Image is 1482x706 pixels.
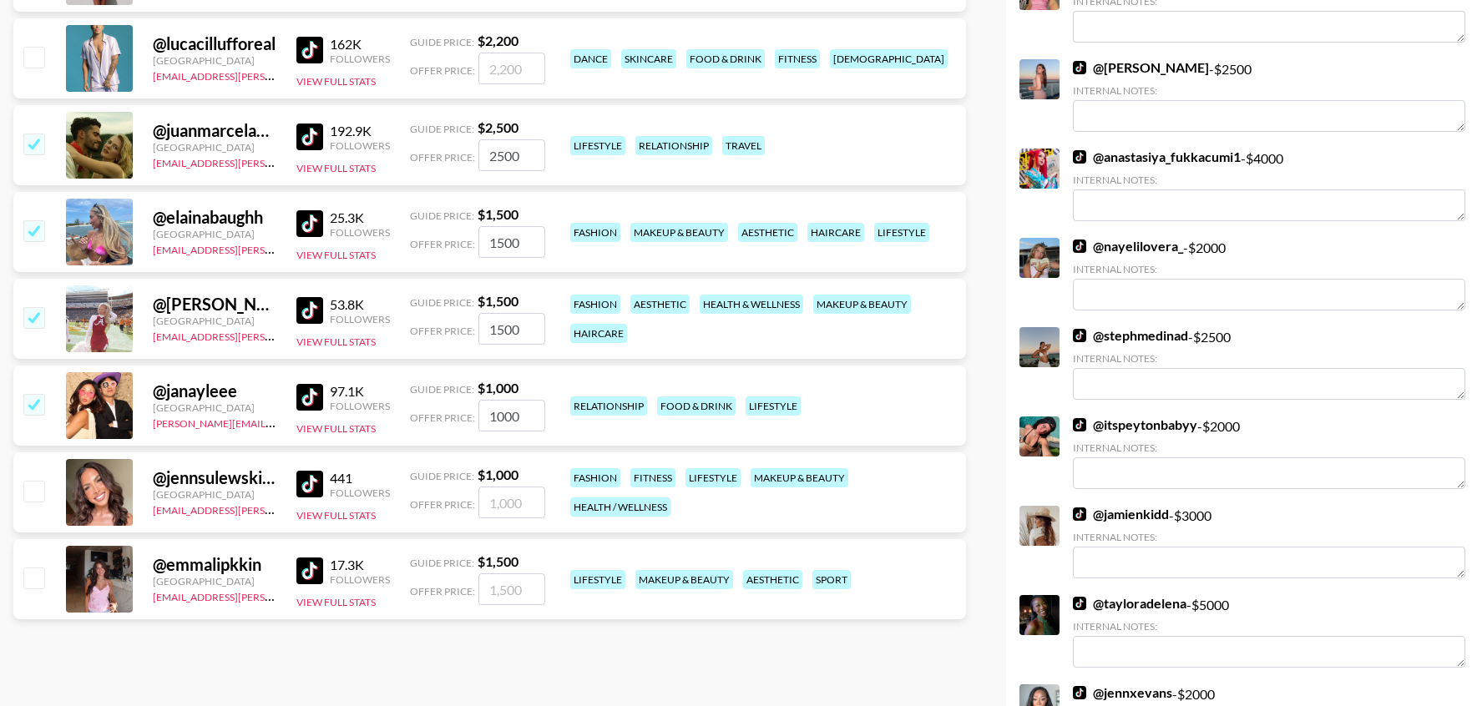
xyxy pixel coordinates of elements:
[751,468,848,487] div: makeup & beauty
[1073,238,1183,255] a: @nayelilovera_
[330,123,390,139] div: 192.9K
[1073,238,1465,310] div: - $ 2000
[570,223,620,242] div: fashion
[153,228,276,240] div: [GEOGRAPHIC_DATA]
[570,396,647,416] div: relationship
[1073,686,1086,699] img: TikTok
[1073,61,1086,74] img: TikTok
[296,249,376,261] button: View Full Stats
[621,49,676,68] div: skincare
[478,139,545,171] input: 2,500
[153,467,276,488] div: @ jennsulewski21
[478,380,518,396] strong: $ 1,000
[775,49,820,68] div: fitness
[1073,620,1465,633] div: Internal Notes:
[296,162,376,174] button: View Full Stats
[410,498,475,511] span: Offer Price:
[153,587,400,603] a: [EMAIL_ADDRESS][PERSON_NAME][DOMAIN_NAME]
[478,226,545,258] input: 1,500
[478,400,545,431] input: 1,000
[478,206,518,222] strong: $ 1,500
[746,396,801,416] div: lifestyle
[410,209,474,222] span: Guide Price:
[685,468,741,487] div: lifestyle
[410,64,475,77] span: Offer Price:
[330,400,390,412] div: Followers
[153,414,400,430] a: [PERSON_NAME][EMAIL_ADDRESS][DOMAIN_NAME]
[330,139,390,152] div: Followers
[330,53,390,65] div: Followers
[410,238,475,250] span: Offer Price:
[330,573,390,586] div: Followers
[478,119,518,135] strong: $ 2,500
[807,223,864,242] div: haircare
[1073,506,1465,578] div: - $ 3000
[1073,174,1465,186] div: Internal Notes:
[1073,684,1172,701] a: @jennxevans
[1073,597,1086,610] img: TikTok
[153,381,276,401] div: @ janayleee
[630,223,728,242] div: makeup & beauty
[1073,149,1241,165] a: @anastasiya_fukkacumi1
[410,585,475,598] span: Offer Price:
[296,557,323,584] img: TikTok
[830,49,948,68] div: [DEMOGRAPHIC_DATA]
[153,315,276,327] div: [GEOGRAPHIC_DATA]
[635,570,733,589] div: makeup & beauty
[330,470,390,487] div: 441
[410,36,474,48] span: Guide Price:
[478,53,545,84] input: 2,200
[296,297,323,324] img: TikTok
[153,327,400,343] a: [EMAIL_ADDRESS][PERSON_NAME][DOMAIN_NAME]
[630,468,675,487] div: fitness
[570,49,611,68] div: dance
[153,294,276,315] div: @ [PERSON_NAME].brownnnn
[296,37,323,63] img: TikTok
[153,488,276,501] div: [GEOGRAPHIC_DATA]
[570,468,620,487] div: fashion
[686,49,765,68] div: food & drink
[330,226,390,239] div: Followers
[410,557,474,569] span: Guide Price:
[410,325,475,337] span: Offer Price:
[478,573,545,605] input: 1,500
[1073,416,1465,489] div: - $ 2000
[1073,59,1465,132] div: - $ 2500
[153,120,276,141] div: @ juanmarcelandrhylan
[296,124,323,150] img: TikTok
[478,553,518,569] strong: $ 1,500
[813,295,911,314] div: makeup & beauty
[330,296,390,313] div: 53.8K
[296,471,323,497] img: TikTok
[153,67,400,83] a: [EMAIL_ADDRESS][PERSON_NAME][DOMAIN_NAME]
[153,501,400,517] a: [EMAIL_ADDRESS][PERSON_NAME][DOMAIN_NAME]
[330,209,390,226] div: 25.3K
[1073,418,1086,431] img: TikTok
[738,223,797,242] div: aesthetic
[153,207,276,228] div: @ elainabaughh
[570,570,625,589] div: lifestyle
[1073,352,1465,365] div: Internal Notes:
[1073,59,1209,76] a: @[PERSON_NAME]
[1073,327,1465,400] div: - $ 2500
[657,396,736,416] div: food & drink
[635,136,712,155] div: relationship
[1073,149,1465,221] div: - $ 4000
[153,554,276,575] div: @ emmalipkkin
[630,295,690,314] div: aesthetic
[410,296,474,309] span: Guide Price:
[296,335,376,348] button: View Full Stats
[570,295,620,314] div: fashion
[410,123,474,135] span: Guide Price:
[153,33,276,54] div: @ lucacillufforeal
[1073,416,1197,433] a: @itspeytonbabyy
[570,497,670,517] div: health / wellness
[1073,531,1465,543] div: Internal Notes:
[1073,441,1465,454] div: Internal Notes:
[722,136,765,155] div: travel
[1073,595,1186,612] a: @tayloradelena
[153,575,276,587] div: [GEOGRAPHIC_DATA]
[330,487,390,499] div: Followers
[410,411,475,424] span: Offer Price:
[296,422,376,435] button: View Full Stats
